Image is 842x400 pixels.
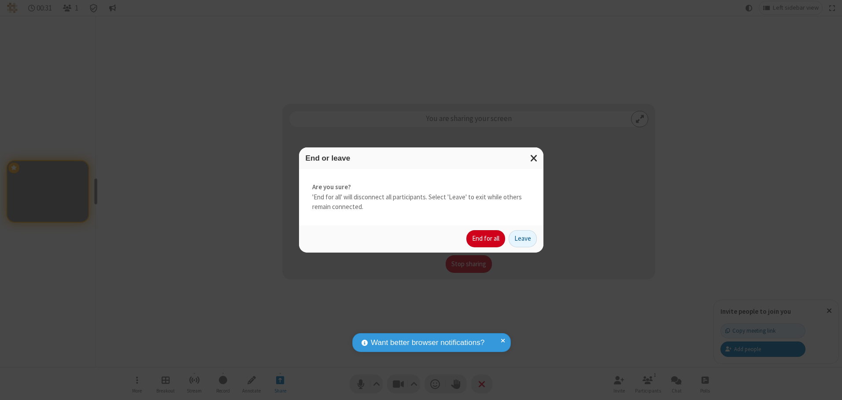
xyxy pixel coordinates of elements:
[299,169,543,225] div: 'End for all' will disconnect all participants. Select 'Leave' to exit while others remain connec...
[509,230,537,248] button: Leave
[525,147,543,169] button: Close modal
[306,154,537,162] h3: End or leave
[371,337,484,349] span: Want better browser notifications?
[312,182,530,192] strong: Are you sure?
[466,230,505,248] button: End for all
